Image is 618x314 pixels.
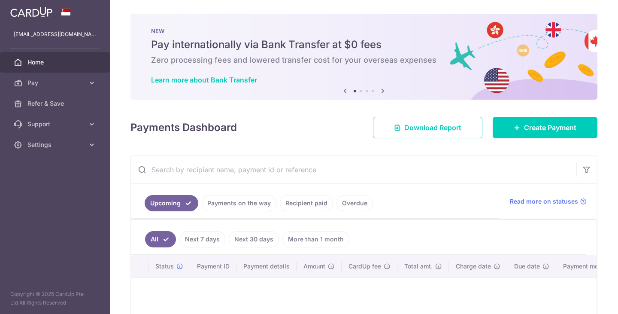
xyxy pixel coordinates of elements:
[282,231,349,247] a: More than 1 month
[303,262,325,271] span: Amount
[229,231,279,247] a: Next 30 days
[27,120,84,128] span: Support
[348,262,381,271] span: CardUp fee
[179,231,225,247] a: Next 7 days
[27,58,84,67] span: Home
[10,7,52,17] img: CardUp
[151,38,577,52] h5: Pay internationally via Bank Transfer at $0 fees
[27,99,84,108] span: Refer & Save
[456,262,491,271] span: Charge date
[336,195,373,211] a: Overdue
[524,122,576,133] span: Create Payment
[151,76,257,84] a: Learn more about Bank Transfer
[510,197,587,206] a: Read more on statuses
[145,195,198,211] a: Upcoming
[373,117,482,138] a: Download Report
[131,156,576,183] input: Search by recipient name, payment id or reference
[404,122,461,133] span: Download Report
[155,262,174,271] span: Status
[280,195,333,211] a: Recipient paid
[236,255,297,277] th: Payment details
[27,140,84,149] span: Settings
[190,255,236,277] th: Payment ID
[151,27,577,34] p: NEW
[14,30,96,39] p: [EMAIL_ADDRESS][DOMAIN_NAME]
[130,14,597,100] img: Bank transfer banner
[151,55,577,65] h6: Zero processing fees and lowered transfer cost for your overseas expenses
[404,262,433,271] span: Total amt.
[493,117,597,138] a: Create Payment
[514,262,540,271] span: Due date
[145,231,176,247] a: All
[130,120,237,135] h4: Payments Dashboard
[510,197,578,206] span: Read more on statuses
[27,79,84,87] span: Pay
[202,195,276,211] a: Payments on the way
